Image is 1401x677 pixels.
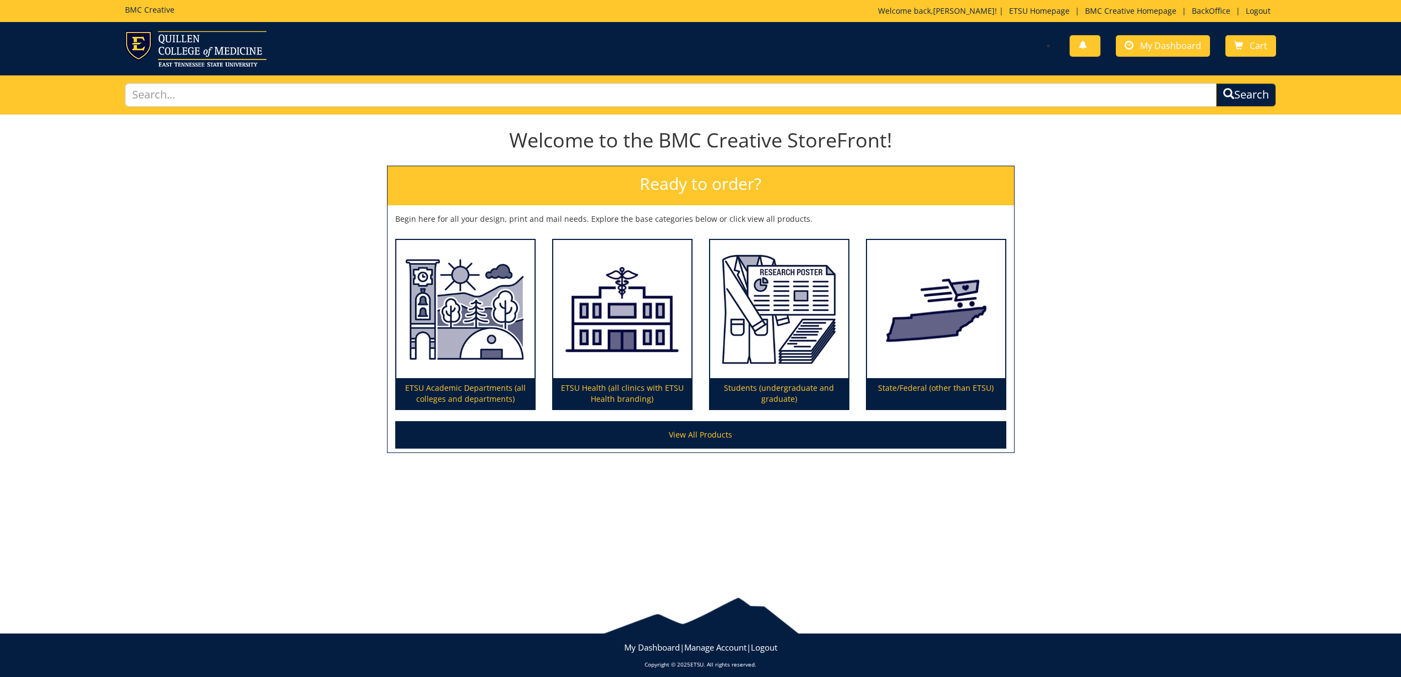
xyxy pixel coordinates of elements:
h2: Ready to order? [388,166,1014,205]
p: Students (undergraduate and graduate) [710,378,848,409]
span: My Dashboard [1140,40,1201,52]
a: Cart [1225,35,1276,57]
p: Begin here for all your design, print and mail needs. Explore the base categories below or click ... [395,214,1006,225]
a: Logout [1240,6,1276,16]
img: ETSU Health (all clinics with ETSU Health branding) [553,240,691,379]
input: Search... [125,83,1217,107]
button: Search [1216,83,1276,107]
a: [PERSON_NAME] [933,6,995,16]
a: BackOffice [1186,6,1236,16]
span: Cart [1250,40,1267,52]
p: ETSU Health (all clinics with ETSU Health branding) [553,378,691,409]
img: ETSU logo [125,31,266,67]
p: Welcome back, ! | | | | [878,6,1276,17]
a: Manage Account [684,642,746,653]
a: View All Products [395,421,1006,449]
p: State/Federal (other than ETSU) [867,378,1005,409]
a: Logout [751,642,777,653]
a: My Dashboard [624,642,680,653]
a: ETSU [690,660,704,668]
img: State/Federal (other than ETSU) [867,240,1005,379]
a: BMC Creative Homepage [1080,6,1182,16]
a: ETSU Health (all clinics with ETSU Health branding) [553,240,691,410]
a: State/Federal (other than ETSU) [867,240,1005,410]
a: ETSU Homepage [1004,6,1075,16]
h1: Welcome to the BMC Creative StoreFront! [387,129,1015,151]
img: ETSU Academic Departments (all colleges and departments) [396,240,535,379]
a: Students (undergraduate and graduate) [710,240,848,410]
p: ETSU Academic Departments (all colleges and departments) [396,378,535,409]
a: ETSU Academic Departments (all colleges and departments) [396,240,535,410]
a: My Dashboard [1116,35,1210,57]
h5: BMC Creative [125,6,175,14]
img: Students (undergraduate and graduate) [710,240,848,379]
